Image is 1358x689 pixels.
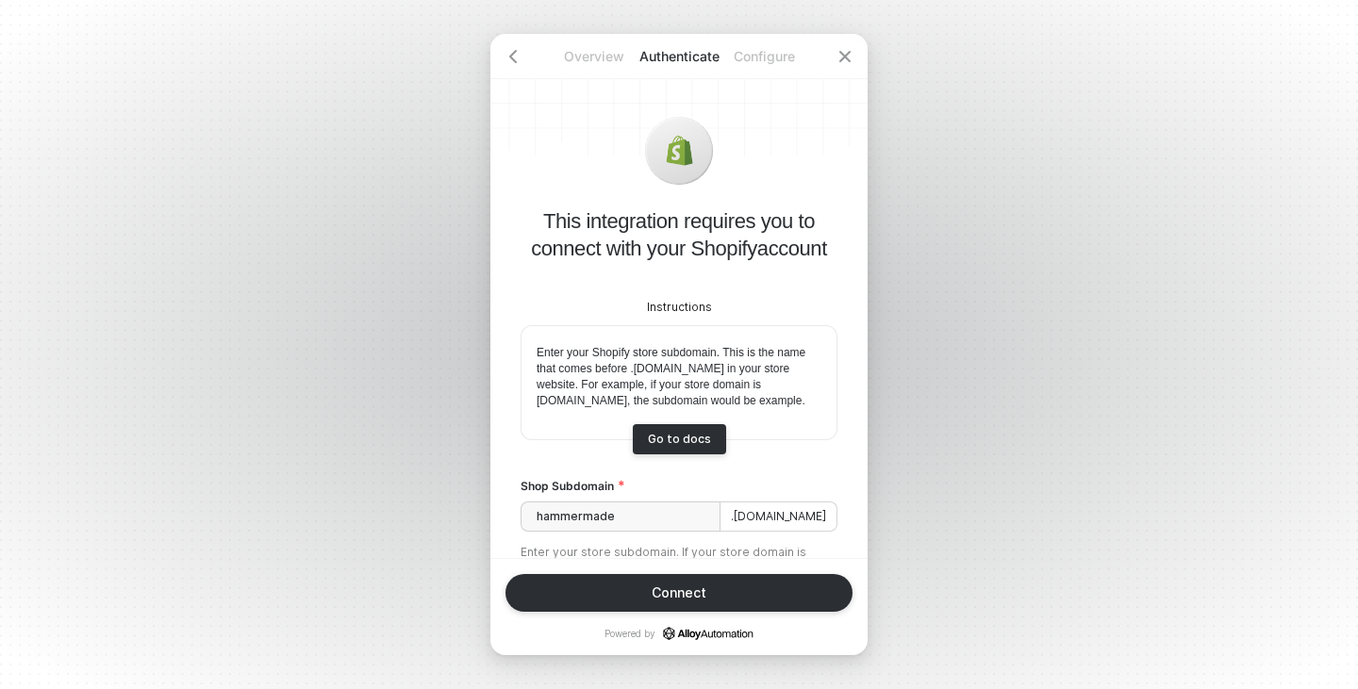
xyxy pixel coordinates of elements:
label: Shop Subdomain [521,478,837,494]
p: Authenticate [637,47,721,66]
div: Connect [652,585,706,600]
p: Enter your Shopify store subdomain. This is the name that comes before .[DOMAIN_NAME] in your sto... [537,345,821,409]
img: icon [664,136,694,166]
a: icon-success [663,627,754,640]
span: icon-arrow-left [505,49,521,64]
input: Shop Subdomain [521,501,720,532]
a: Go to docs [633,424,726,454]
div: Enter your store subdomain. If your store domain is [DOMAIN_NAME], the subdomain would be example. [521,545,837,577]
p: Configure [721,47,806,66]
p: This integration requires you to connect with your Shopify account [521,207,837,262]
span: icon-close [837,49,853,64]
button: Connect [505,574,853,612]
p: Powered by [604,627,754,640]
div: Instructions [521,300,837,316]
div: Go to docs [648,432,711,446]
p: Overview [552,47,637,66]
span: .[DOMAIN_NAME] [720,501,837,532]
